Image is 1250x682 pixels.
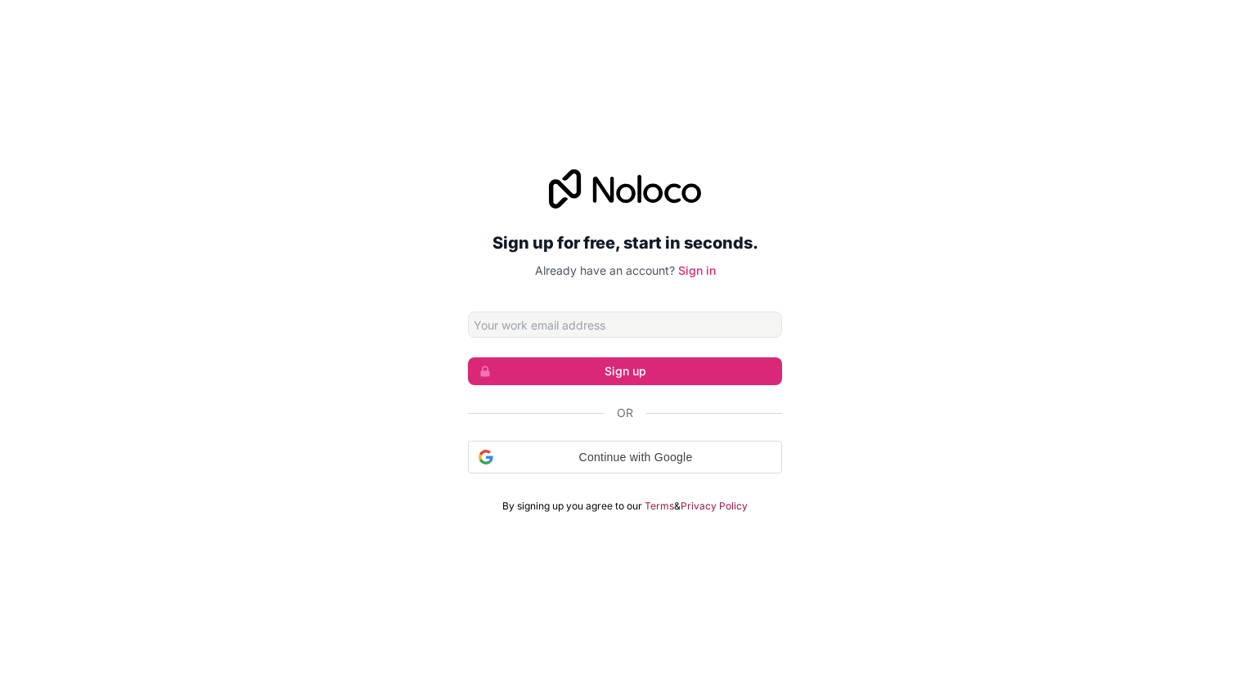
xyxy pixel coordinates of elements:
a: Sign in [678,263,716,277]
button: Sign up [468,357,782,385]
a: Terms [645,500,674,513]
a: Privacy Policy [681,500,748,513]
span: Already have an account? [535,263,675,277]
div: Continue with Google [468,441,782,473]
span: Or [617,405,633,421]
input: Email address [468,312,782,338]
span: Continue with Google [500,449,771,466]
span: By signing up you agree to our [502,500,642,513]
span: & [674,500,681,513]
h2: Sign up for free, start in seconds. [468,228,782,258]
